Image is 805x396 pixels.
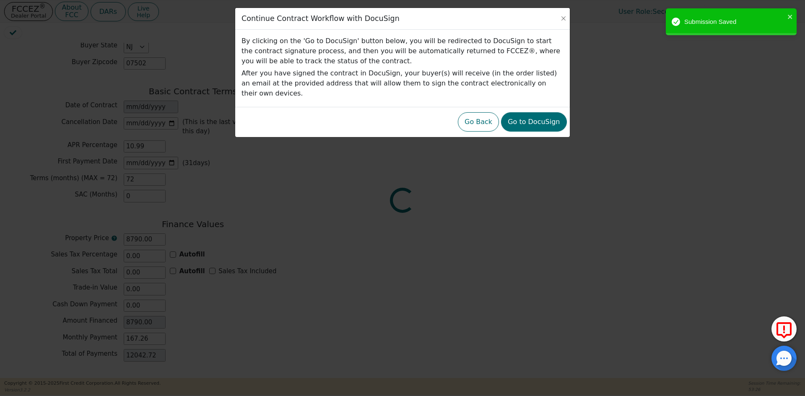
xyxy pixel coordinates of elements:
[241,14,400,23] h3: Continue Contract Workflow with DocuSign
[559,14,568,23] button: Close
[787,12,793,21] button: close
[458,112,499,132] button: Go Back
[501,112,566,132] button: Go to DocuSign
[241,36,563,66] p: By clicking on the 'Go to DocuSign' button below, you will be redirected to DocuSign to start the...
[771,316,797,342] button: Report Error to FCC
[241,68,563,98] p: After you have signed the contract in DocuSign, your buyer(s) will receive (in the order listed) ...
[684,17,785,27] div: Submission Saved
